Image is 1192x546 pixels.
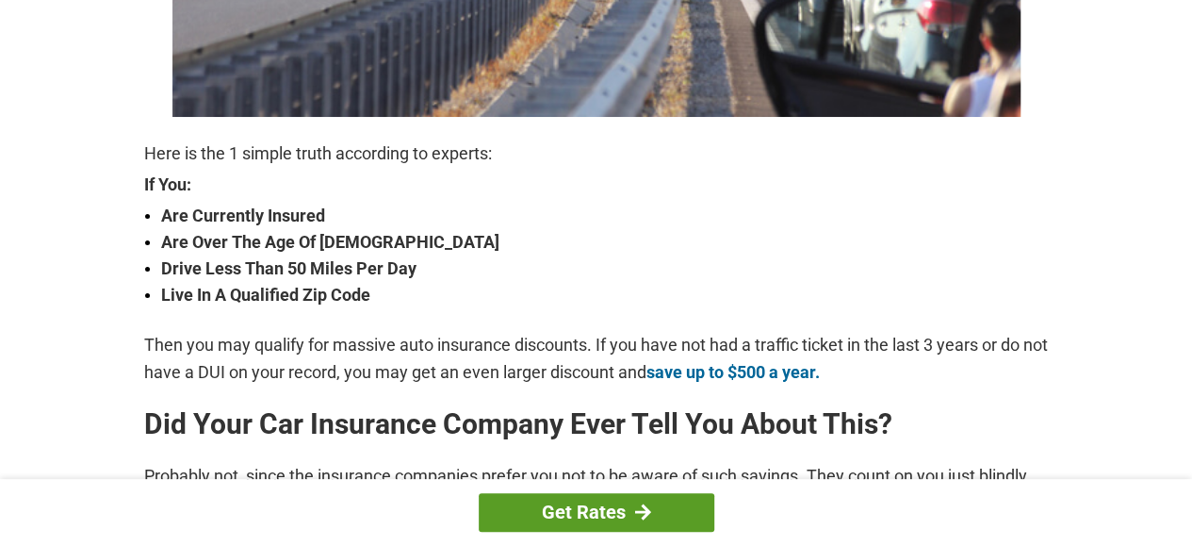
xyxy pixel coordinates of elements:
strong: If You: [144,176,1049,193]
strong: Are Currently Insured [161,203,1049,229]
h2: Did Your Car Insurance Company Ever Tell You About This? [144,409,1049,439]
p: Then you may qualify for massive auto insurance discounts. If you have not had a traffic ticket i... [144,332,1049,385]
a: Get Rates [479,493,714,532]
strong: Live In A Qualified Zip Code [161,282,1049,308]
p: Probably not, since the insurance companies prefer you not to be aware of such savings. They coun... [144,463,1049,516]
strong: Drive Less Than 50 Miles Per Day [161,256,1049,282]
p: Here is the 1 simple truth according to experts: [144,141,1049,167]
strong: Are Over The Age Of [DEMOGRAPHIC_DATA] [161,229,1049,256]
a: save up to $500 a year. [646,362,820,382]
